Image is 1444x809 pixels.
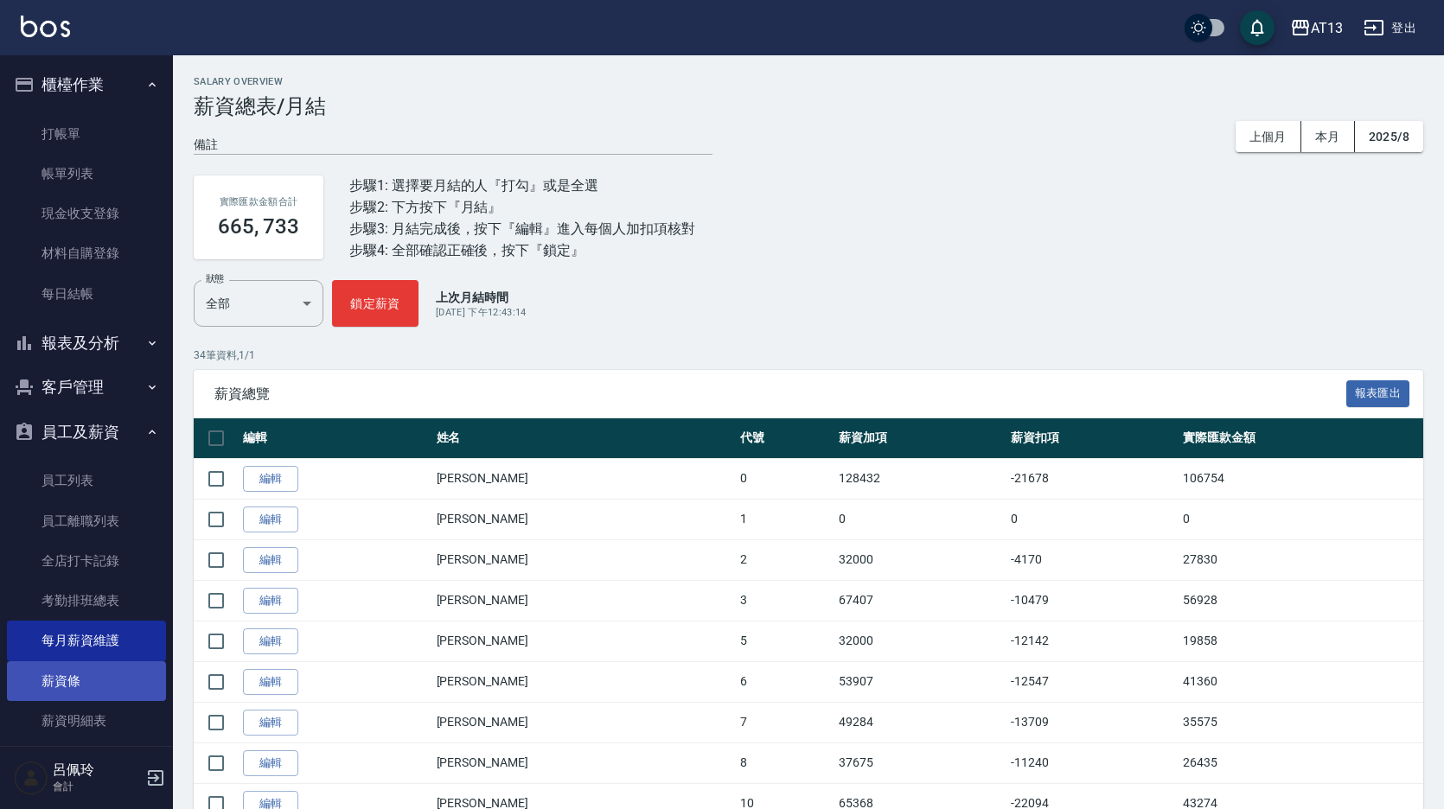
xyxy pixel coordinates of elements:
[1346,380,1410,407] button: 報表匯出
[7,154,166,194] a: 帳單列表
[7,621,166,660] a: 每月薪資維護
[1179,499,1423,539] td: 0
[7,461,166,500] a: 員工列表
[7,661,166,701] a: 薪資條
[218,214,300,239] h3: 665, 733
[206,272,224,285] label: 狀態
[432,661,736,702] td: [PERSON_NAME]
[53,779,141,794] p: 會計
[7,114,166,154] a: 打帳單
[736,742,834,783] td: 8
[214,196,303,207] h2: 實際匯款金額合計
[1006,418,1179,459] th: 薪資扣項
[332,280,419,327] button: 鎖定薪資
[834,499,1006,539] td: 0
[243,628,298,655] a: 編輯
[736,702,834,742] td: 7
[243,588,298,615] a: 編輯
[436,289,527,306] p: 上次月結時間
[432,418,736,459] th: 姓名
[1179,418,1423,459] th: 實際匯款金額
[7,581,166,621] a: 考勤排班總表
[7,741,166,780] a: 薪資轉帳明細
[1006,580,1179,621] td: -10479
[736,458,834,499] td: 0
[1006,661,1179,702] td: -12547
[432,499,736,539] td: [PERSON_NAME]
[834,418,1006,459] th: 薪資加項
[7,410,166,455] button: 員工及薪資
[243,506,298,533] a: 編輯
[834,580,1006,621] td: 67407
[21,16,70,37] img: Logo
[7,541,166,581] a: 全店打卡記錄
[834,702,1006,742] td: 49284
[1179,458,1423,499] td: 106754
[1006,539,1179,580] td: -4170
[1179,539,1423,580] td: 27830
[1301,121,1355,153] button: 本月
[432,702,736,742] td: [PERSON_NAME]
[736,499,834,539] td: 1
[1006,458,1179,499] td: -21678
[7,701,166,741] a: 薪資明細表
[834,621,1006,661] td: 32000
[1283,10,1350,46] button: AT13
[349,218,695,239] div: 步驟3: 月結完成後，按下『編輯』進入每個人加扣項核對
[1236,121,1301,153] button: 上個月
[432,539,736,580] td: [PERSON_NAME]
[14,761,48,795] img: Person
[736,621,834,661] td: 5
[834,458,1006,499] td: 128432
[1179,702,1423,742] td: 35575
[736,539,834,580] td: 2
[243,750,298,777] a: 編輯
[432,458,736,499] td: [PERSON_NAME]
[53,761,141,779] h5: 呂佩玲
[432,580,736,621] td: [PERSON_NAME]
[432,742,736,783] td: [PERSON_NAME]
[7,321,166,366] button: 報表及分析
[239,418,432,459] th: 編輯
[7,233,166,273] a: 材料自購登錄
[243,669,298,696] a: 編輯
[736,418,834,459] th: 代號
[736,580,834,621] td: 3
[7,365,166,410] button: 客戶管理
[349,239,695,261] div: 步驟4: 全部確認正確後，按下『鎖定』
[432,621,736,661] td: [PERSON_NAME]
[834,742,1006,783] td: 37675
[243,466,298,493] a: 編輯
[436,307,527,318] span: [DATE] 下午12:43:14
[1179,621,1423,661] td: 19858
[1179,661,1423,702] td: 41360
[243,547,298,574] a: 編輯
[243,710,298,736] a: 編輯
[1355,121,1423,153] button: 2025/8
[7,501,166,541] a: 員工離職列表
[1179,742,1423,783] td: 26435
[1346,385,1410,401] a: 報表匯出
[834,539,1006,580] td: 32000
[1357,12,1423,44] button: 登出
[834,661,1006,702] td: 53907
[1006,702,1179,742] td: -13709
[1240,10,1275,45] button: save
[1179,580,1423,621] td: 56928
[1006,742,1179,783] td: -11240
[7,62,166,107] button: 櫃檯作業
[194,94,1423,118] h3: 薪資總表/月結
[349,175,695,196] div: 步驟1: 選擇要月結的人『打勾』或是全選
[1311,17,1343,39] div: AT13
[7,194,166,233] a: 現金收支登錄
[1006,621,1179,661] td: -12142
[736,661,834,702] td: 6
[194,76,1423,87] h2: Salary Overview
[7,274,166,314] a: 每日結帳
[349,196,695,218] div: 步驟2: 下方按下『月結』
[1006,499,1179,539] td: 0
[214,385,1346,403] span: 薪資總覽
[194,347,1423,363] p: 34 筆資料, 1 / 1
[194,280,323,327] div: 全部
